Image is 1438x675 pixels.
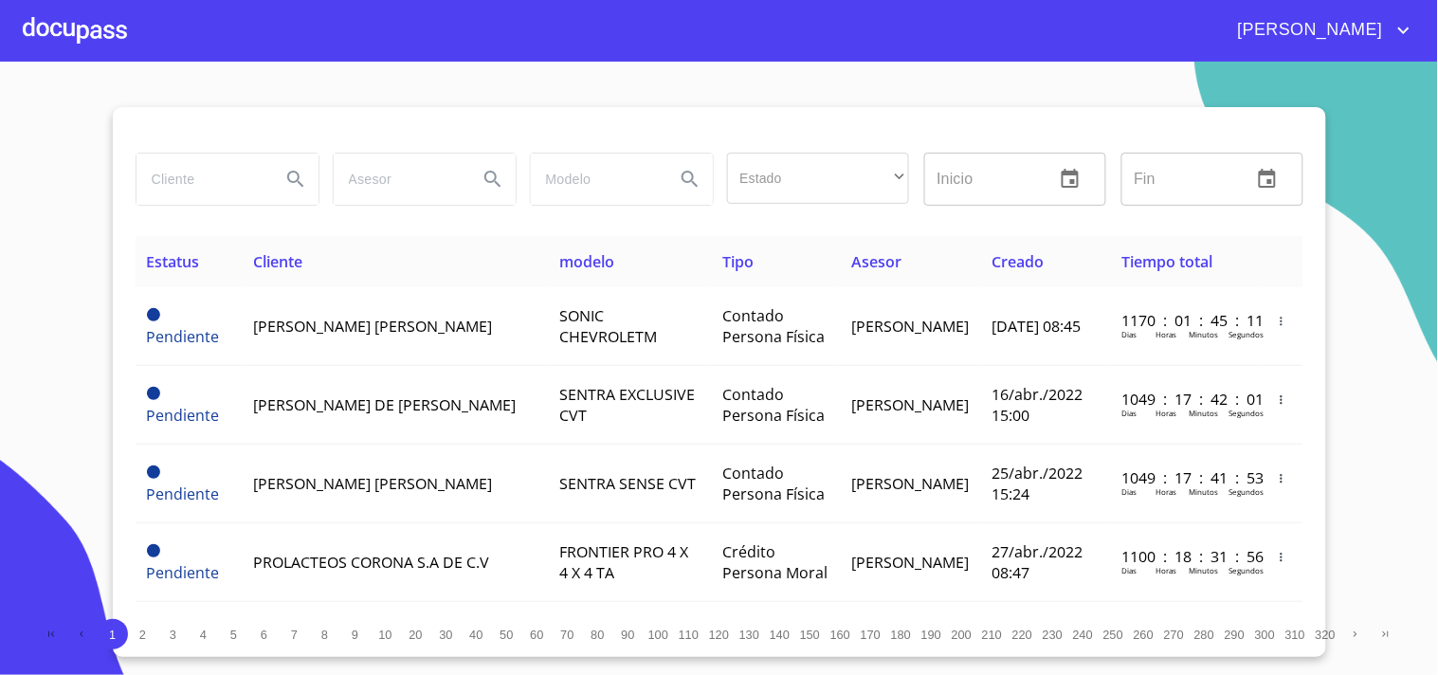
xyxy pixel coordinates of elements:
[253,473,492,494] span: [PERSON_NAME] [PERSON_NAME]
[1121,251,1212,272] span: Tiempo total
[1229,565,1264,575] p: Segundos
[559,305,657,347] span: SONIC CHEVROLETM
[462,619,492,649] button: 40
[1156,329,1176,339] p: Horas
[371,619,401,649] button: 10
[1121,329,1137,339] p: Dias
[679,628,699,642] span: 110
[1189,565,1218,575] p: Minutos
[147,465,160,479] span: Pendiente
[830,628,850,642] span: 160
[1229,329,1264,339] p: Segundos
[722,384,825,426] span: Contado Persona Física
[1008,619,1038,649] button: 220
[727,153,909,204] div: ​
[147,251,200,272] span: Estatus
[559,384,695,426] span: SENTRA EXCLUSIVE CVT
[439,628,452,642] span: 30
[1129,619,1159,649] button: 260
[851,552,969,573] span: [PERSON_NAME]
[249,619,280,649] button: 6
[230,628,237,642] span: 5
[1121,565,1137,575] p: Dias
[273,156,319,202] button: Search
[851,251,901,272] span: Asesor
[147,308,160,321] span: Pendiente
[431,619,462,649] button: 30
[667,156,713,202] button: Search
[98,619,128,649] button: 1
[1121,408,1137,418] p: Dias
[1099,619,1129,649] button: 250
[800,628,820,642] span: 150
[158,619,189,649] button: 3
[147,483,220,504] span: Pendiente
[500,628,513,642] span: 50
[559,251,614,272] span: modelo
[128,619,158,649] button: 2
[253,316,492,337] span: [PERSON_NAME] [PERSON_NAME]
[795,619,826,649] button: 150
[648,628,668,642] span: 100
[560,628,573,642] span: 70
[1190,619,1220,649] button: 280
[1224,15,1392,46] span: [PERSON_NAME]
[189,619,219,649] button: 4
[1189,329,1218,339] p: Minutos
[200,628,207,642] span: 4
[886,619,917,649] button: 180
[559,541,688,583] span: FRONTIER PRO 4 X 4 X 4 TA
[1229,408,1264,418] p: Segundos
[591,628,604,642] span: 80
[291,628,298,642] span: 7
[470,156,516,202] button: Search
[917,619,947,649] button: 190
[921,628,941,642] span: 190
[253,251,302,272] span: Cliente
[469,628,482,642] span: 40
[340,619,371,649] button: 9
[1250,619,1281,649] button: 300
[137,154,265,205] input: search
[1220,619,1250,649] button: 290
[1012,628,1032,642] span: 220
[709,628,729,642] span: 120
[851,316,969,337] span: [PERSON_NAME]
[1224,15,1415,46] button: account of current user
[1164,628,1184,642] span: 270
[704,619,735,649] button: 120
[1043,628,1063,642] span: 230
[310,619,340,649] button: 8
[992,251,1044,272] span: Creado
[722,463,825,504] span: Contado Persona Física
[992,384,1083,426] span: 16/abr./2022 15:00
[261,628,267,642] span: 6
[1121,310,1249,331] p: 1170 : 01 : 45 : 11
[1189,486,1218,497] p: Minutos
[1189,408,1218,418] p: Minutos
[147,387,160,400] span: Pendiente
[861,628,881,642] span: 170
[1194,628,1214,642] span: 280
[553,619,583,649] button: 70
[378,628,391,642] span: 10
[531,154,660,205] input: search
[1103,628,1123,642] span: 250
[147,405,220,426] span: Pendiente
[334,154,463,205] input: search
[1121,467,1249,488] p: 1049 : 17 : 41 : 53
[765,619,795,649] button: 140
[952,628,972,642] span: 200
[977,619,1008,649] button: 210
[982,628,1002,642] span: 210
[826,619,856,649] button: 160
[851,394,969,415] span: [PERSON_NAME]
[109,628,116,642] span: 1
[147,326,220,347] span: Pendiente
[891,628,911,642] span: 180
[559,473,696,494] span: SENTRA SENSE CVT
[253,394,516,415] span: [PERSON_NAME] DE [PERSON_NAME]
[352,628,358,642] span: 9
[1316,628,1336,642] span: 320
[674,619,704,649] button: 110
